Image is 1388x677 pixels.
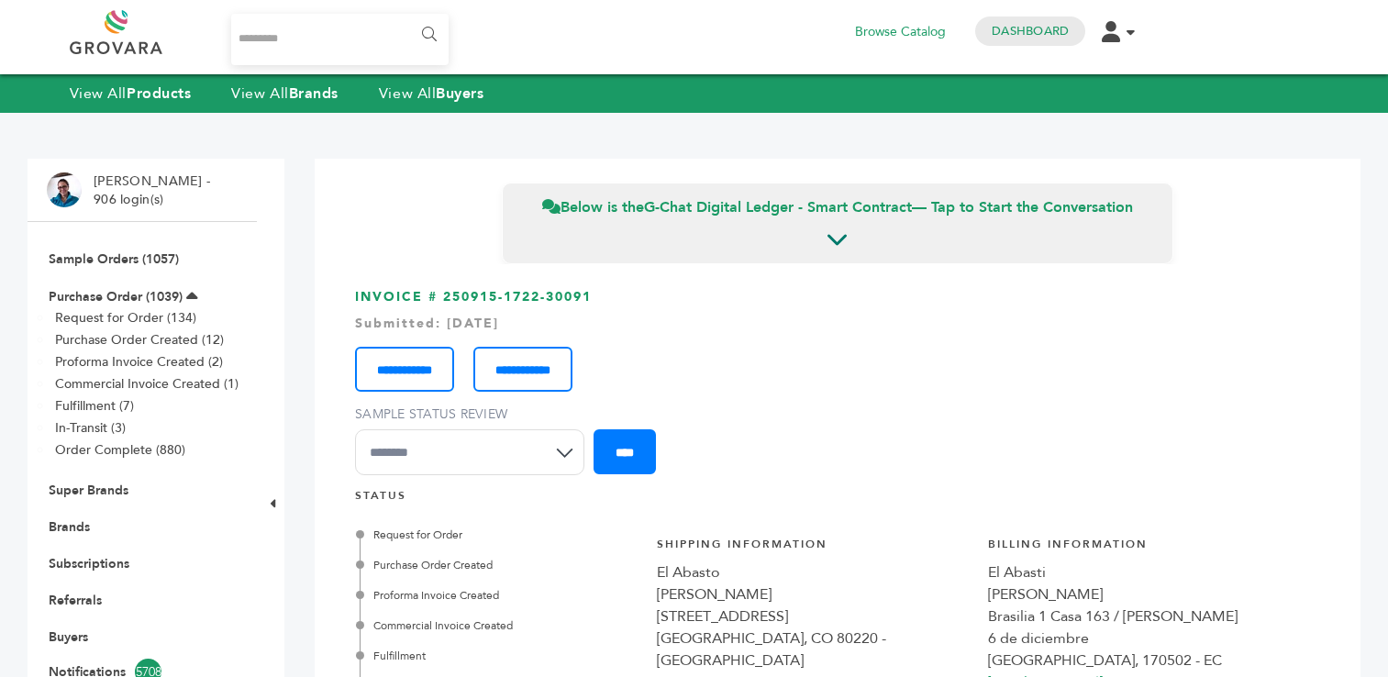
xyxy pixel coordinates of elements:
a: View AllBuyers [379,83,484,104]
a: Super Brands [49,482,128,499]
div: El Abasti [988,561,1300,583]
div: [PERSON_NAME] [657,583,969,605]
div: [GEOGRAPHIC_DATA], 170502 - EC [988,649,1300,671]
a: View AllBrands [231,83,339,104]
div: Brasilia 1 Casa 163 / [PERSON_NAME] [988,605,1300,627]
div: El Abasto [657,561,969,583]
div: [STREET_ADDRESS] [657,605,969,627]
div: 6 de diciembre [988,627,1300,649]
a: Commercial Invoice Created (1) [55,375,239,393]
a: Dashboard [992,23,1069,39]
h3: INVOICE # 250915-1722-30091 [355,288,1320,489]
a: Brands [49,518,90,536]
a: Request for Order (134) [55,309,196,327]
div: [PERSON_NAME] [988,583,1300,605]
a: Proforma Invoice Created (2) [55,353,223,371]
li: [PERSON_NAME] - 906 login(s) [94,172,215,208]
a: In-Transit (3) [55,419,126,437]
a: View AllProducts [70,83,192,104]
div: Submitted: [DATE] [355,315,1320,333]
div: Fulfillment [360,648,637,664]
a: Referrals [49,592,102,609]
a: Subscriptions [49,555,129,572]
strong: G-Chat Digital Ledger - Smart Contract [644,197,912,217]
a: Order Complete (880) [55,441,185,459]
h4: STATUS [355,488,1320,513]
strong: Brands [289,83,339,104]
input: Search... [231,14,449,65]
a: Fulfillment (7) [55,397,134,415]
a: Purchase Order (1039) [49,288,183,305]
span: Below is the — Tap to Start the Conversation [542,197,1133,217]
div: Request for Order [360,527,637,543]
h4: Shipping Information [657,537,969,561]
a: Buyers [49,628,88,646]
label: Sample Status Review [355,405,594,424]
strong: Products [127,83,191,104]
strong: Buyers [436,83,483,104]
div: Purchase Order Created [360,557,637,573]
div: Commercial Invoice Created [360,617,637,634]
h4: Billing Information [988,537,1300,561]
a: Browse Catalog [855,22,946,42]
div: Proforma Invoice Created [360,587,637,604]
div: [GEOGRAPHIC_DATA], CO 80220 - [GEOGRAPHIC_DATA] [657,627,969,671]
a: Purchase Order Created (12) [55,331,224,349]
a: Sample Orders (1057) [49,250,179,268]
